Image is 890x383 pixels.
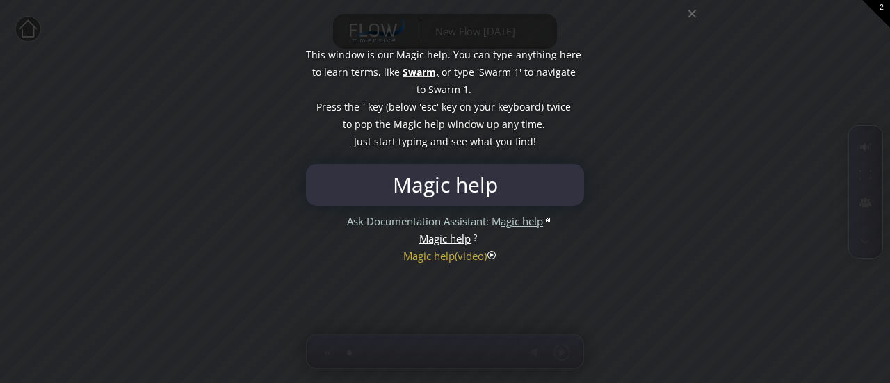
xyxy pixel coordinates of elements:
[367,46,375,63] span: is
[498,98,544,115] span: keyboard)
[343,115,352,133] span: to
[474,46,490,63] span: can
[521,115,545,133] span: time.
[502,115,519,133] span: any
[501,214,543,228] span: agic help
[487,115,499,133] span: up
[430,133,448,150] span: and
[403,247,487,265] div: M (video)
[324,63,348,81] span: learn
[516,46,557,63] span: anything
[309,164,581,206] input: Type to search
[536,63,576,81] span: navigate
[477,63,511,81] span: 'Swarm
[448,115,484,133] span: window
[386,98,416,115] span: (below
[347,213,543,230] div: Ask Documentation Assistant: M
[398,133,428,150] span: typing
[442,98,457,115] span: key
[362,98,365,115] span: `
[493,46,513,63] span: type
[442,63,451,81] span: or
[463,81,471,98] span: 1.
[344,98,359,115] span: the
[306,46,325,63] span: This
[424,115,445,133] span: help
[375,115,391,133] span: the
[453,46,471,63] span: You
[374,133,396,150] span: start
[378,46,394,63] span: our
[515,133,536,150] span: find!
[428,81,460,98] span: Swarm
[460,98,471,115] span: on
[412,249,455,263] span: agic help
[368,98,383,115] span: key
[470,133,493,150] span: what
[427,46,451,63] span: help.
[474,98,495,115] span: your
[354,133,371,150] span: Just
[312,63,321,81] span: to
[394,115,421,133] span: Magic
[396,46,424,63] span: Magic
[547,98,571,115] span: twice
[524,63,533,81] span: to
[514,63,521,81] span: 1'
[403,63,439,81] span: Swarm,
[454,63,474,81] span: type
[419,98,439,115] span: 'esc'
[351,63,381,81] span: terms,
[560,46,581,63] span: here
[384,63,400,81] span: like
[355,115,373,133] span: pop
[316,98,341,115] span: Press
[496,133,512,150] span: you
[416,81,426,98] span: to
[328,46,364,63] span: window
[451,133,467,150] span: see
